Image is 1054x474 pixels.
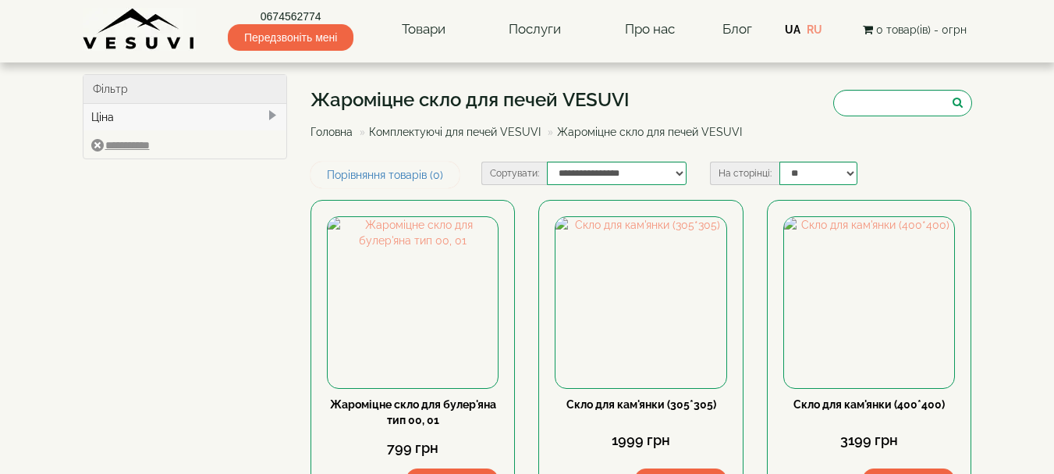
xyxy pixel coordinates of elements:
a: Комплектуючі для печей VESUVI [369,126,541,138]
div: 1999 грн [555,430,726,451]
a: Послуги [493,12,577,48]
a: Товари [386,12,461,48]
a: RU [807,23,822,36]
a: Скло для кам'янки (305*305) [566,398,716,411]
div: Ціна [83,104,287,130]
span: 0 товар(ів) - 0грн [876,23,967,36]
a: UA [785,23,800,36]
a: Порівняння товарів (0) [311,162,460,188]
img: Скло для кам'янки (305*305) [555,217,726,387]
a: Про нас [609,12,690,48]
span: Передзвоніть мені [228,24,353,51]
div: 799 грн [327,438,499,458]
a: Скло для кам'янки (400*400) [793,398,945,411]
img: Скло для кам'янки (400*400) [784,217,954,387]
div: Фільтр [83,75,287,104]
div: 3199 грн [783,430,955,451]
img: Завод VESUVI [83,8,196,51]
label: На сторінці: [710,162,779,185]
h1: Жароміцне скло для печей VESUVI [311,90,754,110]
label: Сортувати: [481,162,547,185]
a: Жароміцне скло для булер'яна тип 00, 01 [330,398,496,426]
li: Жароміцне скло для печей VESUVI [544,124,742,140]
a: 0674562774 [228,9,353,24]
a: Блог [722,21,752,37]
a: Головна [311,126,353,138]
img: Жароміцне скло для булер'яна тип 00, 01 [328,217,498,387]
button: 0 товар(ів) - 0грн [858,21,971,38]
